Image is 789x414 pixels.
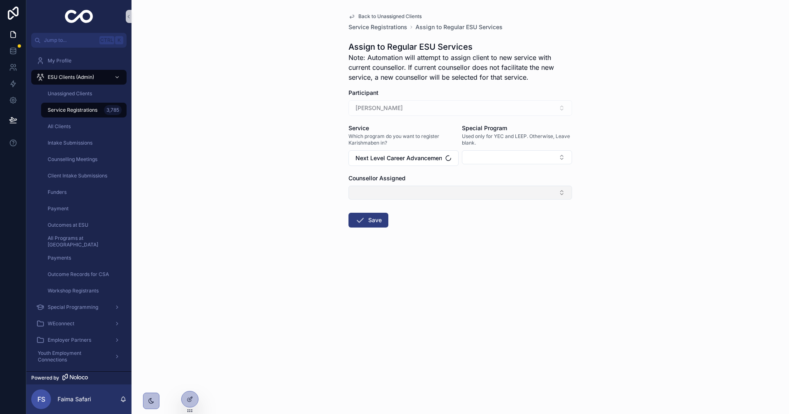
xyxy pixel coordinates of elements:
[104,105,122,115] div: 3,785
[37,394,45,404] span: FS
[462,124,507,131] span: Special Program
[48,337,91,343] span: Employer Partners
[48,320,74,327] span: WEconnect
[348,53,572,82] span: Note: Automation will attempt to assign client to new service with current counsellor. If current...
[31,33,127,48] button: Jump to...CtrlK
[41,218,127,232] a: Outcomes at ESU
[462,150,572,164] button: Select Button
[48,205,69,212] span: Payment
[48,235,118,248] span: All Programs at [GEOGRAPHIC_DATA]
[41,234,127,249] a: All Programs at [GEOGRAPHIC_DATA]
[348,89,378,96] span: Participant
[31,375,59,381] span: Powered by
[348,133,459,146] span: Which program do you want to register Karishmaben in?
[31,53,127,68] a: My Profile
[44,37,96,44] span: Jump to...
[348,150,459,166] button: Select Button
[65,10,93,23] img: App logo
[48,90,92,97] span: Unassigned Clients
[41,103,127,117] a: Service Registrations3,785
[116,37,122,44] span: K
[358,13,422,20] span: Back to Unassigned Clients
[41,185,127,200] a: Funders
[48,57,72,64] span: My Profile
[48,304,98,310] span: Special Programming
[41,119,127,134] a: All Clients
[41,283,127,298] a: Workshop Registrants
[48,107,97,113] span: Service Registrations
[48,287,99,294] span: Workshop Registrants
[48,140,92,146] span: Intake Submissions
[31,300,127,315] a: Special Programming
[41,168,127,183] a: Client Intake Submissions
[348,23,407,31] a: Service Registrations
[48,123,71,130] span: All Clients
[348,175,406,182] span: Counsellor Assigned
[48,222,88,228] span: Outcomes at ESU
[355,154,442,162] span: Next Level Career Advancement
[41,86,127,101] a: Unassigned Clients
[48,74,94,80] span: ESU Clients (Admin)
[58,395,91,403] p: Faima Safari
[31,316,127,331] a: WEconnect
[41,267,127,282] a: Outcome Records for CSA
[38,350,108,363] span: Youth Employment Connections
[41,152,127,167] a: Counselling Meetings
[462,133,572,146] span: Used only for YEC and LEEP. Otherwise, Leave blank.
[41,136,127,150] a: Intake Submissions
[48,255,71,261] span: Payments
[348,41,572,53] h1: Assign to Regular ESU Services
[348,124,369,131] span: Service
[48,271,109,278] span: Outcome Records for CSA
[415,23,503,31] a: Assign to Regular ESU Services
[31,70,127,85] a: ESU Clients (Admin)
[26,48,131,371] div: scrollable content
[348,13,422,20] a: Back to Unassigned Clients
[41,201,127,216] a: Payment
[26,371,131,384] a: Powered by
[48,189,67,195] span: Funders
[41,251,127,265] a: Payments
[31,333,127,347] a: Employer Partners
[348,186,572,200] button: Select Button
[348,213,388,228] button: Save
[31,349,127,364] a: Youth Employment Connections
[48,172,107,179] span: Client Intake Submissions
[48,156,97,163] span: Counselling Meetings
[99,36,114,44] span: Ctrl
